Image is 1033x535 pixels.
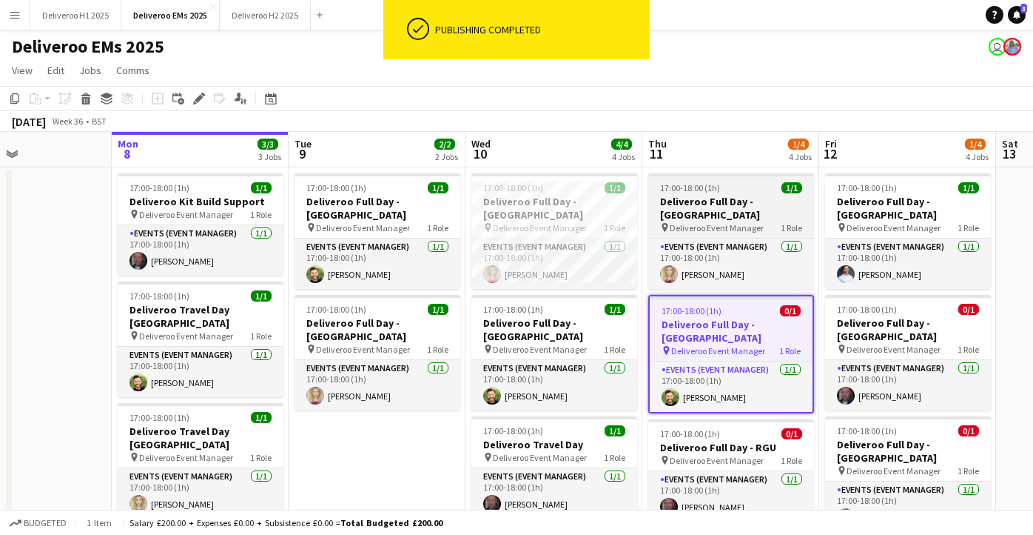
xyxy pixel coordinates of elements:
[847,344,941,355] span: Deliveroo Event Manager
[825,137,837,150] span: Fri
[79,64,101,77] span: Jobs
[47,64,64,77] span: Edit
[471,137,491,150] span: Wed
[1008,6,1026,24] a: 3
[428,182,448,193] span: 1/1
[781,182,802,193] span: 1/1
[471,416,637,519] app-job-card: 17:00-18:00 (1h)1/1Deliveroo Travel Day Deliveroo Event Manager1 RoleEvents (Event Manager)1/117:...
[493,222,587,233] span: Deliveroo Event Manager
[471,360,637,411] app-card-role: Events (Event Manager)1/117:00-18:00 (1h)[PERSON_NAME]
[428,304,448,315] span: 1/1
[612,151,635,162] div: 4 Jobs
[1000,145,1018,162] span: 13
[650,362,812,412] app-card-role: Events (Event Manager)1/117:00-18:00 (1h)[PERSON_NAME]
[129,517,443,528] div: Salary £200.00 + Expenses £0.00 + Subsistence £0.00 =
[605,425,625,436] span: 1/1
[604,222,625,233] span: 1 Role
[340,517,443,528] span: Total Budgeted £200.00
[6,61,38,80] a: View
[435,23,644,36] div: Publishing completed
[295,195,460,222] h3: Deliveroo Full Day - [GEOGRAPHIC_DATA]
[295,295,460,411] div: 17:00-18:00 (1h)1/1Deliveroo Full Day - [GEOGRAPHIC_DATA] Deliveroo Event Manager1 RoleEvents (Ev...
[660,428,720,439] span: 17:00-18:00 (1h)
[49,116,86,127] span: Week 36
[648,441,814,454] h3: Deliveroo Full Day - RGU
[648,173,814,289] div: 17:00-18:00 (1h)1/1Deliveroo Full Day - [GEOGRAPHIC_DATA] Deliveroo Event Manager1 RoleEvents (Ev...
[825,239,991,289] app-card-role: Events (Event Manager)1/117:00-18:00 (1h)[PERSON_NAME]
[250,452,272,463] span: 1 Role
[493,452,587,463] span: Deliveroo Event Manager
[118,137,138,150] span: Mon
[825,173,991,289] app-job-card: 17:00-18:00 (1h)1/1Deliveroo Full Day - [GEOGRAPHIC_DATA] Deliveroo Event Manager1 RoleEvents (Ev...
[1002,137,1018,150] span: Sat
[605,304,625,315] span: 1/1
[605,182,625,193] span: 1/1
[427,344,448,355] span: 1 Role
[118,195,283,208] h3: Deliveroo Kit Build Support
[493,344,587,355] span: Deliveroo Event Manager
[110,61,155,80] a: Comms
[958,304,979,315] span: 0/1
[116,64,149,77] span: Comms
[958,425,979,436] span: 0/1
[847,222,941,233] span: Deliveroo Event Manager
[250,209,272,220] span: 1 Role
[648,195,814,222] h3: Deliveroo Full Day - [GEOGRAPHIC_DATA]
[306,304,366,315] span: 17:00-18:00 (1h)
[837,182,897,193] span: 17:00-18:00 (1h)
[251,412,272,423] span: 1/1
[258,139,278,150] span: 3/3
[118,225,283,276] app-card-role: Events (Event Manager)1/117:00-18:00 (1h)[PERSON_NAME]
[251,182,272,193] span: 1/1
[662,305,721,316] span: 17:00-18:00 (1h)
[660,182,720,193] span: 17:00-18:00 (1h)
[958,465,979,476] span: 1 Role
[650,318,812,345] h3: Deliveroo Full Day - [GEOGRAPHIC_DATA]
[295,173,460,289] div: 17:00-18:00 (1h)1/1Deliveroo Full Day - [GEOGRAPHIC_DATA] Deliveroo Event Manager1 RoleEvents (Ev...
[788,139,809,150] span: 1/4
[471,316,637,343] h3: Deliveroo Full Day - [GEOGRAPHIC_DATA]
[648,419,814,522] div: 17:00-18:00 (1h)0/1Deliveroo Full Day - RGU Deliveroo Event Manager1 RoleEvents (Event Manager)1/...
[73,61,107,80] a: Jobs
[258,151,281,162] div: 3 Jobs
[483,182,543,193] span: 17:00-18:00 (1h)
[958,344,979,355] span: 1 Role
[825,316,991,343] h3: Deliveroo Full Day - [GEOGRAPHIC_DATA]
[781,455,802,466] span: 1 Role
[471,173,637,289] app-job-card: 17:00-18:00 (1h)1/1Deliveroo Full Day - [GEOGRAPHIC_DATA] Deliveroo Event Manager1 RoleEvents (Ev...
[837,425,897,436] span: 17:00-18:00 (1h)
[471,295,637,411] app-job-card: 17:00-18:00 (1h)1/1Deliveroo Full Day - [GEOGRAPHIC_DATA] Deliveroo Event Manager1 RoleEvents (Ev...
[139,209,233,220] span: Deliveroo Event Manager
[121,1,220,30] button: Deliveroo EMs 2025
[825,416,991,532] app-job-card: 17:00-18:00 (1h)0/1Deliveroo Full Day - [GEOGRAPHIC_DATA] Deliveroo Event Manager1 RoleEvents (Ev...
[825,360,991,411] app-card-role: Events (Event Manager)1/117:00-18:00 (1h)[PERSON_NAME]
[129,290,189,302] span: 17:00-18:00 (1h)
[965,139,986,150] span: 1/4
[118,403,283,519] app-job-card: 17:00-18:00 (1h)1/1Deliveroo Travel Day [GEOGRAPHIC_DATA] Deliveroo Event Manager1 RoleEvents (Ev...
[847,465,941,476] span: Deliveroo Event Manager
[789,151,812,162] div: 4 Jobs
[471,438,637,451] h3: Deliveroo Travel Day
[648,295,814,413] div: 17:00-18:00 (1h)0/1Deliveroo Full Day - [GEOGRAPHIC_DATA] Deliveroo Event Manager1 RoleEvents (Ev...
[825,482,991,532] app-card-role: Events (Event Manager)1/117:00-18:00 (1h)[PERSON_NAME]
[648,239,814,289] app-card-role: Events (Event Manager)1/117:00-18:00 (1h)[PERSON_NAME]
[115,145,138,162] span: 8
[12,64,33,77] span: View
[295,360,460,411] app-card-role: Events (Event Manager)1/117:00-18:00 (1h)[PERSON_NAME]
[306,182,366,193] span: 17:00-18:00 (1h)
[316,222,410,233] span: Deliveroo Event Manager
[118,282,283,397] app-job-card: 17:00-18:00 (1h)1/1Deliveroo Travel Day [GEOGRAPHIC_DATA] Deliveroo Event Manager1 RoleEvents (Ev...
[220,1,311,30] button: Deliveroo H2 2025
[469,145,491,162] span: 10
[780,305,801,316] span: 0/1
[646,145,667,162] span: 11
[24,518,67,528] span: Budgeted
[427,222,448,233] span: 1 Role
[118,173,283,276] app-job-card: 17:00-18:00 (1h)1/1Deliveroo Kit Build Support Deliveroo Event Manager1 RoleEvents (Event Manager...
[118,468,283,519] app-card-role: Events (Event Manager)1/117:00-18:00 (1h)[PERSON_NAME]
[825,295,991,411] app-job-card: 17:00-18:00 (1h)0/1Deliveroo Full Day - [GEOGRAPHIC_DATA] Deliveroo Event Manager1 RoleEvents (Ev...
[295,137,312,150] span: Tue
